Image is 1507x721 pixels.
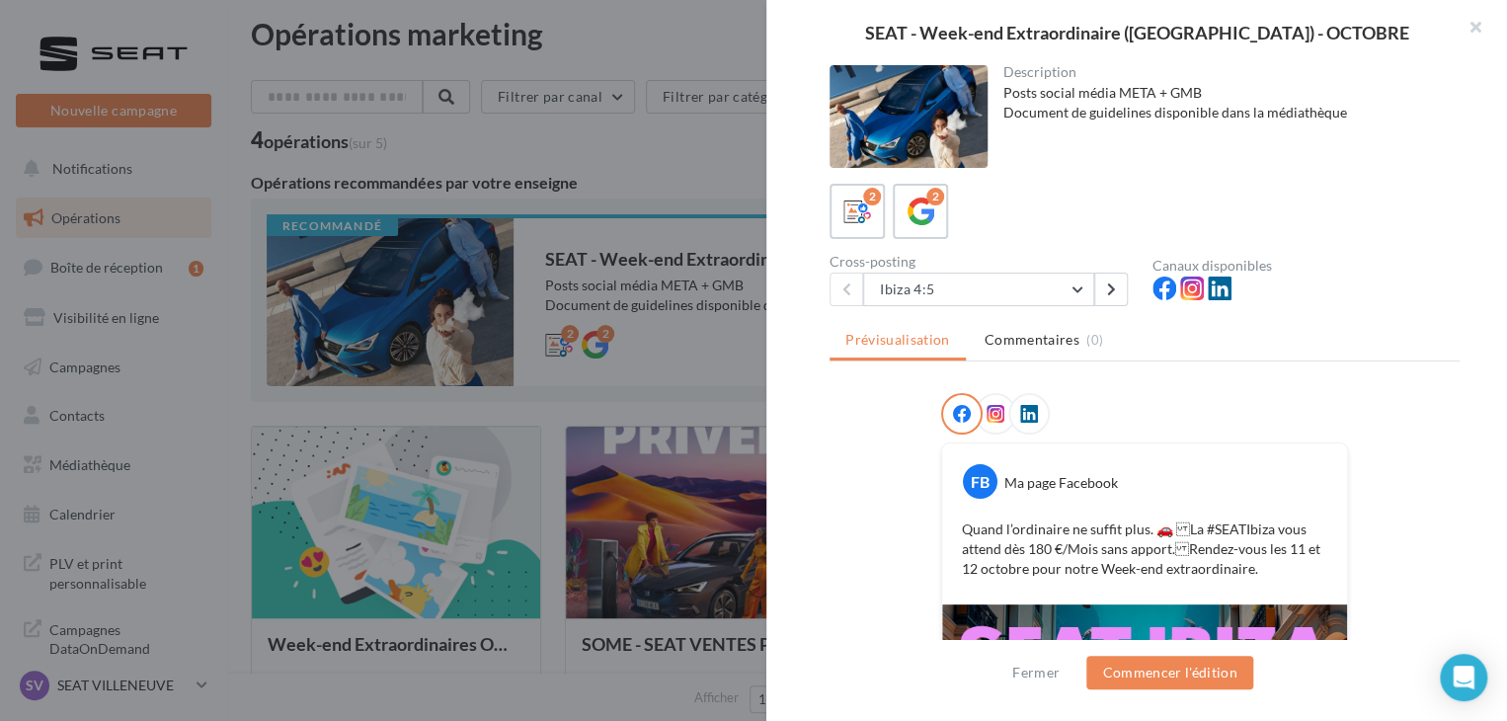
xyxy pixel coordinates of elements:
[1440,654,1487,701] div: Open Intercom Messenger
[1086,656,1253,689] button: Commencer l'édition
[962,520,1327,579] p: Quand l’ordinaire ne suffit plus. 🚗 La #SEATIbiza vous attend dès 180 €/Mois sans apport. Rendez-...
[1004,661,1068,684] button: Fermer
[830,255,1137,269] div: Cross-posting
[1003,83,1445,122] div: Posts social média META + GMB Document de guidelines disponible dans la médiathèque
[1152,259,1460,273] div: Canaux disponibles
[1003,65,1445,79] div: Description
[963,464,997,499] div: FB
[863,188,881,205] div: 2
[1086,332,1103,348] span: (0)
[863,273,1094,306] button: Ibiza 4:5
[985,330,1079,350] span: Commentaires
[1004,473,1118,493] div: Ma page Facebook
[798,24,1475,41] div: SEAT - Week-end Extraordinaire ([GEOGRAPHIC_DATA]) - OCTOBRE
[926,188,944,205] div: 2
